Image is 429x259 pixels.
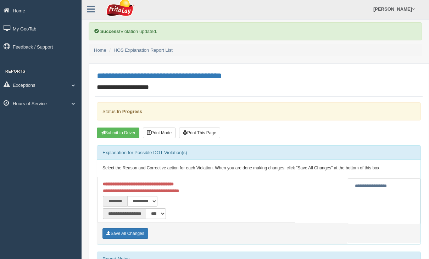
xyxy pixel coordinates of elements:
[89,22,422,40] div: Violation updated.
[117,109,142,114] strong: In Progress
[143,128,175,138] button: Print Mode
[114,47,173,53] a: HOS Explanation Report List
[102,228,148,239] button: Save
[97,102,421,120] div: Status:
[97,128,139,138] button: Submit To Driver
[97,146,420,160] div: Explanation for Possible DOT Violation(s)
[100,29,121,34] b: Success!
[94,47,106,53] a: Home
[179,128,220,138] button: Print This Page
[97,160,420,177] div: Select the Reason and Corrective action for each Violation. When you are done making changes, cli...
